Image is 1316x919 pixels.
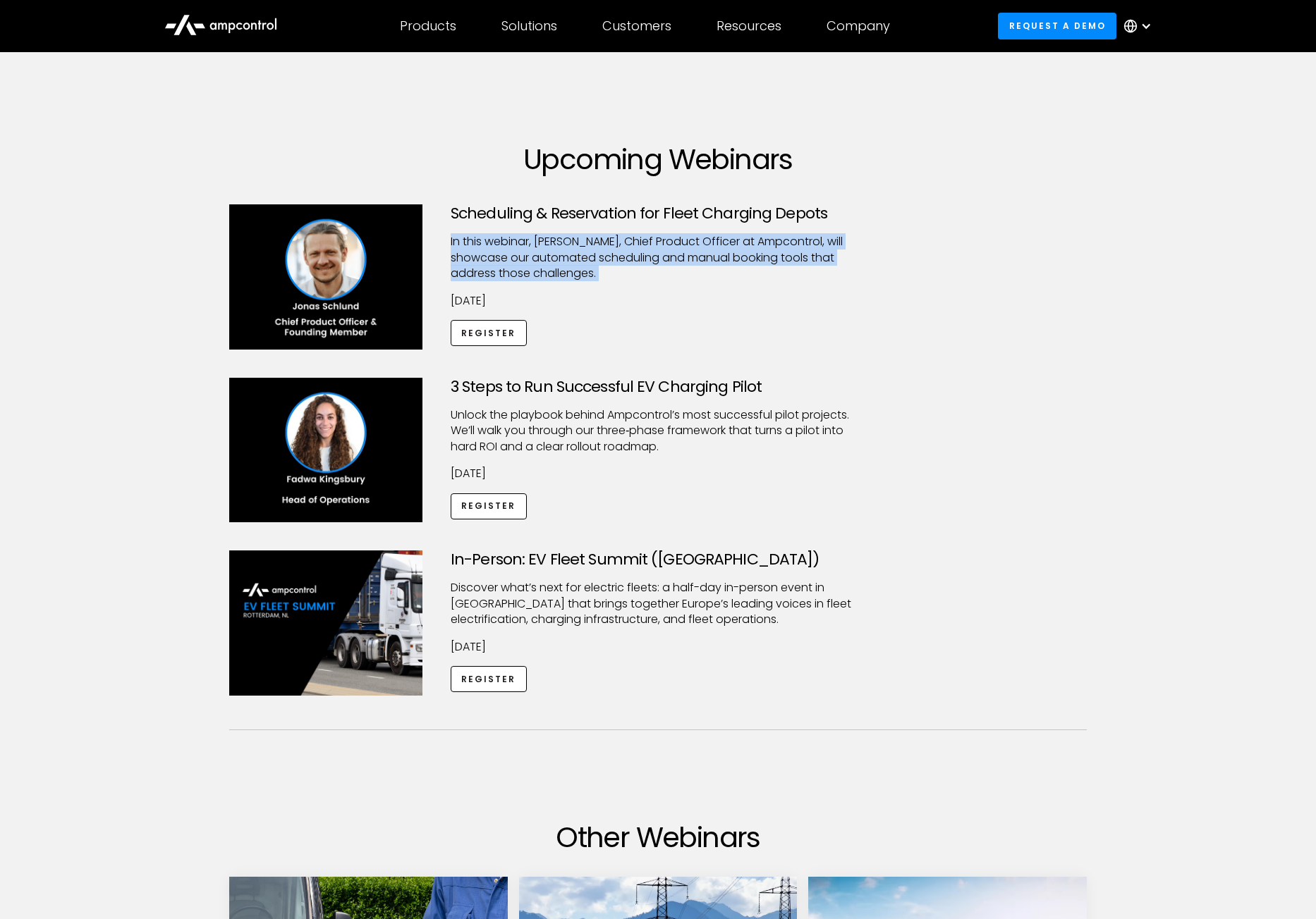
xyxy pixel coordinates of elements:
h1: Upcoming Webinars [229,142,1087,176]
a: Register [451,320,527,346]
h3: 3 Steps to Run Successful EV Charging Pilot [451,378,865,396]
div: Company [827,18,890,34]
div: Resources [717,18,781,34]
p: Unlock the playbook behind Ampcontrol’s most successful pilot projects. We’ll walk you through ou... [451,407,865,455]
p: [DATE] [451,466,865,481]
p: [DATE] [451,293,865,309]
div: Solutions [501,18,557,34]
a: Register [451,666,527,692]
div: Products [400,18,456,34]
div: Customers [602,18,671,34]
p: [DATE] [451,639,865,655]
p: ​In this webinar, [PERSON_NAME], Chief Product Officer at Ampcontrol, will showcase our automated... [451,234,865,281]
a: Request a demo [998,13,1116,39]
a: Register [451,493,527,519]
p: ​Discover what’s next for electric fleets: a half-day in-person event in [GEOGRAPHIC_DATA] that b... [451,580,865,627]
h3: In-Person: EV Fleet Summit ([GEOGRAPHIC_DATA]) [451,550,865,569]
h3: Scheduling & Reservation for Fleet Charging Depots [451,204,865,223]
h2: Other Webinars [229,820,1087,854]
